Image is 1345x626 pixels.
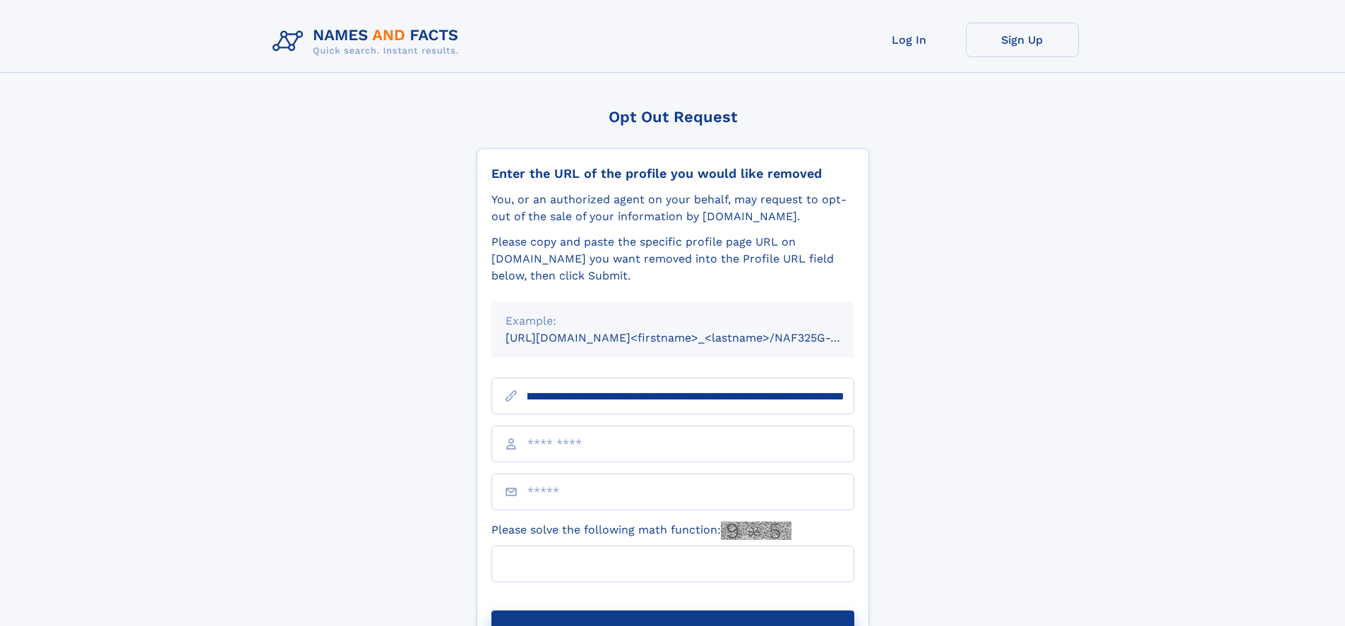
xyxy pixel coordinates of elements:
[506,331,881,344] small: [URL][DOMAIN_NAME]<firstname>_<lastname>/NAF325G-xxxxxxxx
[506,313,840,330] div: Example:
[853,23,966,57] a: Log In
[491,166,854,181] div: Enter the URL of the profile you would like removed
[491,234,854,284] div: Please copy and paste the specific profile page URL on [DOMAIN_NAME] you want removed into the Pr...
[966,23,1079,57] a: Sign Up
[491,522,791,540] label: Please solve the following math function:
[491,191,854,225] div: You, or an authorized agent on your behalf, may request to opt-out of the sale of your informatio...
[267,23,470,61] img: Logo Names and Facts
[477,108,869,126] div: Opt Out Request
